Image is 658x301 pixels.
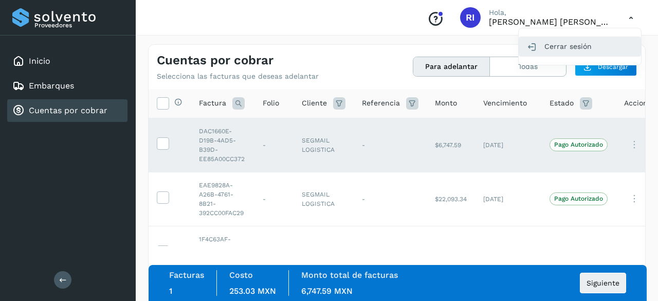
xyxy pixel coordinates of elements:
div: Cuentas por cobrar [7,99,127,122]
span: 6,747.59 MXN [301,286,353,296]
div: Cerrar sesión [519,37,641,56]
div: Embarques [7,75,127,97]
a: Cuentas por cobrar [29,105,107,115]
span: Siguiente [587,279,619,287]
span: 1 [169,286,172,296]
label: Facturas [169,270,204,280]
a: Inicio [29,56,50,66]
a: Embarques [29,81,74,91]
label: Costo [229,270,253,280]
div: Inicio [7,50,127,73]
button: Siguiente [580,273,626,293]
span: 253.03 MXN [229,286,276,296]
label: Monto total de facturas [301,270,398,280]
p: Proveedores [34,22,123,29]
